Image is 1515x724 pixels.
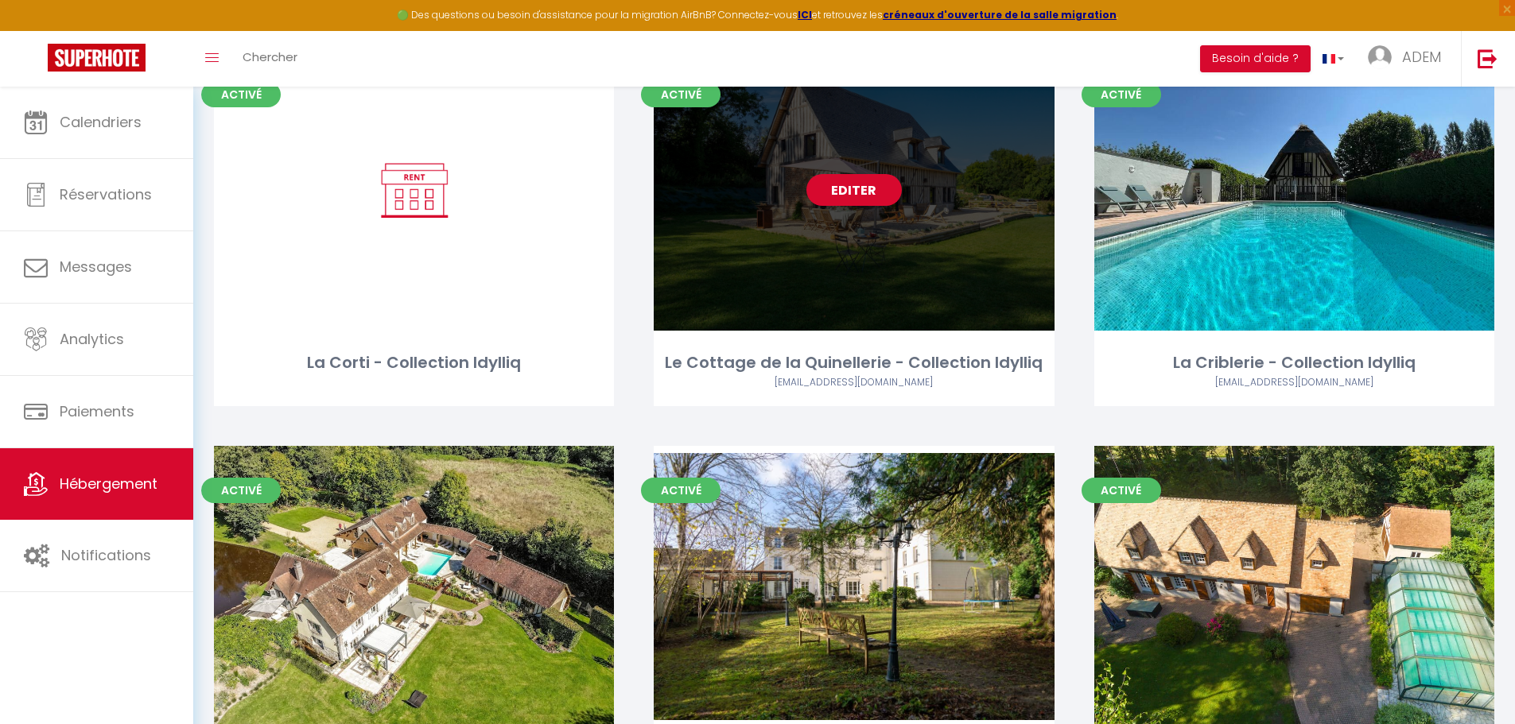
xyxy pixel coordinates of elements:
span: Activé [641,82,721,107]
img: logout [1478,48,1498,68]
span: Activé [641,478,721,503]
span: Messages [60,257,132,277]
span: Activé [1082,478,1161,503]
span: ADEM [1402,47,1441,67]
a: ICI [798,8,812,21]
span: Calendriers [60,112,142,132]
img: Super Booking [48,44,146,72]
div: Airbnb [1094,375,1494,390]
div: La Corti - Collection Idylliq [214,350,614,375]
span: Chercher [243,48,297,65]
span: Réservations [60,184,152,204]
a: Editer [806,174,902,206]
div: Airbnb [654,375,1054,390]
div: Le Cottage de la Quinellerie - Collection Idylliq [654,350,1054,375]
span: Activé [1082,82,1161,107]
a: ... ADEM [1356,31,1461,87]
span: Activé [201,478,281,503]
div: La Criblerie - Collection Idylliq [1094,350,1494,375]
span: Paiements [60,401,134,421]
button: Ouvrir le widget de chat LiveChat [13,6,60,54]
span: Hébergement [60,474,157,494]
img: ... [1368,45,1392,69]
span: Analytics [60,329,124,349]
span: Notifications [61,545,151,565]
span: Activé [201,82,281,107]
a: créneaux d'ouverture de la salle migration [883,8,1117,21]
a: Chercher [231,31,309,87]
button: Besoin d'aide ? [1200,45,1311,72]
